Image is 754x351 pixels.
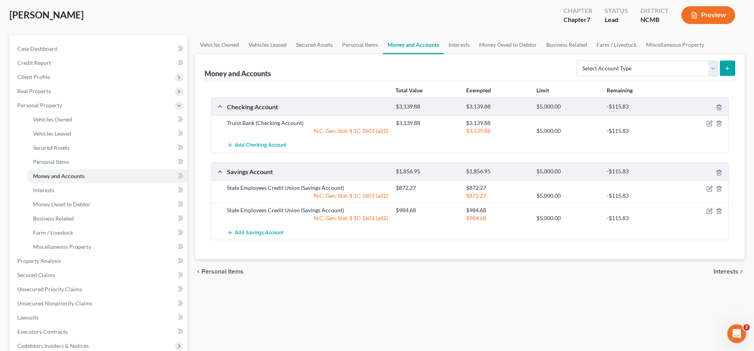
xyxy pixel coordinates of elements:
span: Personal Items [33,158,69,165]
span: 2 [743,324,750,331]
div: Checking Account [223,103,392,111]
a: Interests [444,35,474,54]
span: Lawsuits [17,314,38,321]
span: Client Profile [17,74,50,80]
div: Chapter [564,15,592,24]
div: $872.27 [392,184,462,192]
span: Personal Items [201,268,243,275]
span: Codebtors Insiders & Notices [17,342,89,349]
span: Add Checking Account [235,142,286,149]
div: N.C. Gen. Stat. § 1C-1601 (a)(2) [223,192,392,200]
div: Chapter [564,6,592,15]
div: -$115.83 [603,168,673,175]
a: Vehicles Leased [244,35,291,54]
a: Money Owed to Debtor [27,197,187,211]
a: Personal Items [337,35,383,54]
div: Savings Account [223,167,392,176]
div: $984.68 [462,214,533,222]
button: chevron_left Personal Items [195,268,243,275]
div: -$115.83 [603,127,673,135]
span: Interests [714,268,738,275]
i: chevron_left [195,268,201,275]
span: Executory Contracts [17,328,68,335]
a: Interests [27,183,187,197]
a: Money and Accounts [27,169,187,183]
span: 7 [587,16,590,23]
strong: Limit [536,87,549,94]
div: $3,139.88 [392,119,462,127]
span: [PERSON_NAME] [9,9,84,20]
button: Add Checking Account [227,138,286,153]
button: Add Savings Account [227,225,283,240]
div: N.C. Gen. Stat. § 1C-1601 (a)(2) [223,127,392,135]
a: Business Related [27,211,187,226]
a: Vehicles Owned [195,35,244,54]
a: Secured Claims [11,268,187,282]
div: $3,139.88 [392,103,462,110]
div: Lead [605,15,628,24]
a: Unsecured Nonpriority Claims [11,296,187,311]
span: Add Savings Account [235,230,283,236]
strong: Remaining [607,87,633,94]
span: Property Analysis [17,257,61,264]
a: Vehicles Leased [27,127,187,141]
div: $3,139.88 [462,127,533,135]
span: Secured Claims [17,272,55,278]
span: Business Related [33,215,74,222]
div: NCMB [641,15,669,24]
div: State Employees Credit Union (Savings Account) [223,206,392,214]
button: Interests chevron_right [714,268,745,275]
div: $1,856.95 [392,168,462,175]
div: Money and Accounts [205,69,271,78]
div: $3,139.88 [462,103,533,110]
div: Truist Bank (Checking Account) [223,119,392,127]
div: $5,000.00 [533,214,603,222]
span: Farm / Livestock [33,229,73,236]
span: Secured Assets [33,144,70,151]
div: N.C. Gen. Stat. § 1C-1601 (a)(2) [223,214,392,222]
span: Personal Property [17,102,62,108]
div: Status [605,6,628,15]
strong: Total Value [395,87,423,94]
div: -$115.83 [603,103,673,110]
i: chevron_right [738,268,745,275]
div: -$115.83 [603,214,673,222]
div: $872.27 [462,192,533,200]
a: Vehicles Owned [27,112,187,127]
div: -$115.83 [603,192,673,200]
span: Credit Report [17,59,51,66]
a: Money and Accounts [383,35,444,54]
a: Farm / Livestock [27,226,187,240]
button: Preview [681,6,735,24]
iframe: Intercom live chat [727,324,746,343]
div: $1,856.95 [462,168,533,175]
div: $5,000.00 [533,127,603,135]
a: Lawsuits [11,311,187,325]
span: Miscellaneous Property [33,243,91,250]
a: Miscellaneous Property [27,240,187,254]
div: $5,000.00 [533,192,603,200]
span: Case Dashboard [17,45,57,52]
a: Unsecured Priority Claims [11,282,187,296]
a: Secured Assets [291,35,337,54]
div: District [641,6,669,15]
a: Executory Contracts [11,325,187,339]
a: Property Analysis [11,254,187,268]
a: Case Dashboard [11,42,187,56]
span: Real Property [17,88,51,94]
a: Money Owed to Debtor [474,35,542,54]
span: Money Owed to Debtor [33,201,91,208]
span: Money and Accounts [33,173,84,179]
div: $5,000.00 [533,103,603,110]
div: $984.68 [392,206,462,214]
span: Unsecured Priority Claims [17,286,82,292]
div: $872.27 [462,184,533,192]
a: Farm / Livestock [592,35,641,54]
div: $984.68 [462,206,533,214]
div: $5,000.00 [533,168,603,175]
strong: Exempted [466,87,491,94]
div: State Employees Credit Union (Savings Account) [223,184,392,192]
a: Business Related [542,35,592,54]
a: Personal Items [27,155,187,169]
span: Vehicles Leased [33,130,71,137]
